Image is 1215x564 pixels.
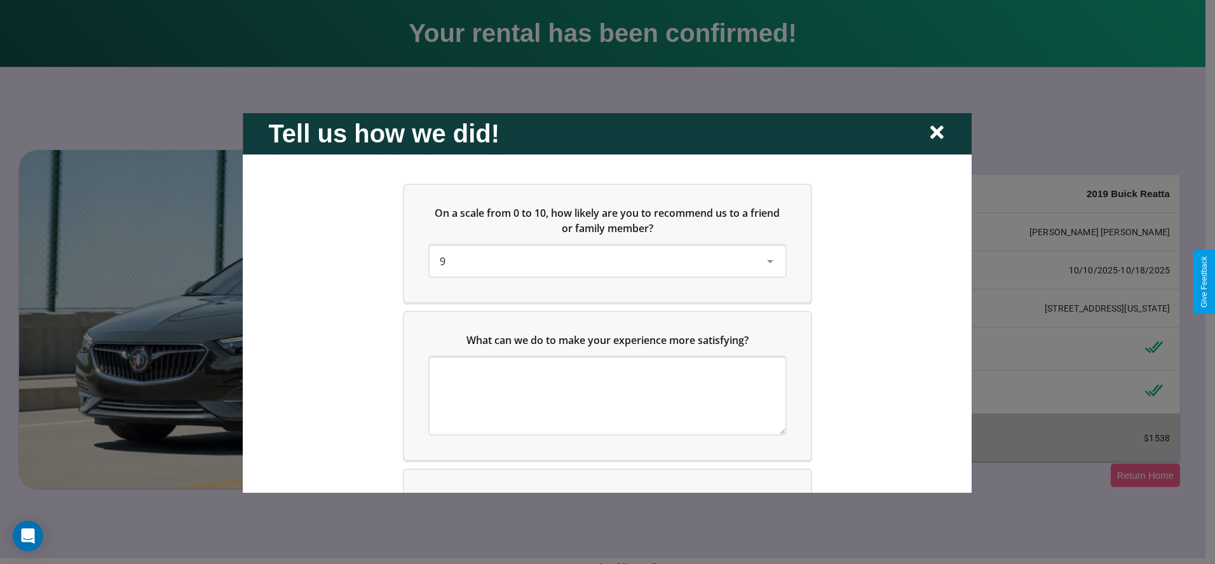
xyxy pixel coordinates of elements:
div: Open Intercom Messenger [13,521,43,551]
div: On a scale from 0 to 10, how likely are you to recommend us to a friend or family member? [404,184,811,301]
span: 9 [440,254,445,268]
div: On a scale from 0 to 10, how likely are you to recommend us to a friend or family member? [430,245,785,276]
span: On a scale from 0 to 10, how likely are you to recommend us to a friend or family member? [435,205,783,235]
div: Give Feedback [1200,256,1209,308]
h5: On a scale from 0 to 10, how likely are you to recommend us to a friend or family member? [430,205,785,235]
span: What can we do to make your experience more satisfying? [466,333,749,347]
h2: Tell us how we did! [268,119,499,148]
span: Which of the following features do you value the most in a vehicle? [442,490,764,504]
